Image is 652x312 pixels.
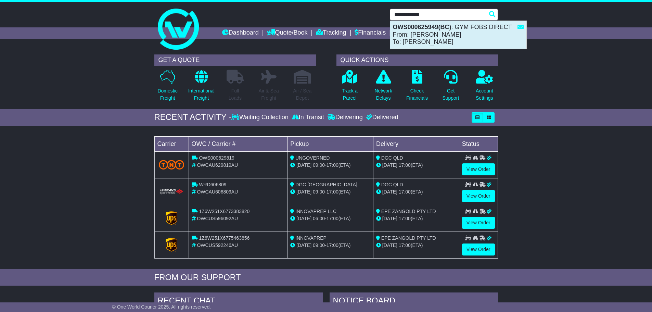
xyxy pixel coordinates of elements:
div: NOTICE BOARD [330,292,498,311]
span: [DATE] [296,189,311,195]
p: Full Loads [227,87,244,102]
a: DomesticFreight [157,70,178,105]
p: Network Delays [374,87,392,102]
a: Tracking [316,27,346,39]
span: OWCUS592246AU [197,242,238,248]
div: (ETA) [376,188,456,196]
span: [DATE] [296,242,311,248]
div: - (ETA) [290,188,370,196]
td: Delivery [373,136,459,151]
img: TNT_Domestic.png [159,160,184,169]
span: 1Z6W251X6773383820 [199,209,250,214]
div: GET A QUOTE [154,54,316,66]
span: OWCAU606809AU [197,189,238,195]
a: Dashboard [222,27,259,39]
img: HiTrans.png [159,189,184,195]
a: AccountSettings [475,70,494,105]
p: Check Financials [406,87,428,102]
a: View Order [462,217,495,229]
p: Air / Sea Depot [293,87,312,102]
div: FROM OUR SUPPORT [154,273,498,283]
div: (ETA) [376,162,456,169]
img: GetCarrierServiceLogo [166,211,177,225]
p: International Freight [188,87,215,102]
p: Account Settings [476,87,493,102]
span: OWCUS596092AU [197,216,238,221]
span: 09:00 [313,242,325,248]
span: INNOVAPREP LLC [295,209,336,214]
span: [DATE] [296,216,311,221]
p: Domestic Freight [157,87,177,102]
p: Track a Parcel [342,87,358,102]
span: [DATE] [296,162,311,168]
span: EPE ZANGOLD PTY LTD [381,209,436,214]
span: 17:00 [399,242,411,248]
span: OWCAU629819AU [197,162,238,168]
span: 17:00 [327,242,338,248]
strong: OWS000625949(BC) [393,24,451,30]
span: 17:00 [399,189,411,195]
span: 1Z6W251X6775463856 [199,235,250,241]
div: RECENT CHAT [154,292,323,311]
td: Carrier [154,136,189,151]
div: - (ETA) [290,242,370,249]
a: View Order [462,163,495,175]
span: UNGOVERNED [295,155,330,161]
span: DGC [GEOGRAPHIC_DATA] [295,182,357,187]
span: 09:00 [313,162,325,168]
div: : GYM FOBS DIRECT From: [PERSON_NAME] To: [PERSON_NAME] [390,21,526,49]
div: Waiting Collection [231,114,290,121]
span: [DATE] [382,162,397,168]
span: INNOVAPREP [295,235,327,241]
span: 09:00 [313,189,325,195]
div: Delivered [365,114,398,121]
a: View Order [462,190,495,202]
span: 17:00 [327,216,338,221]
td: Status [459,136,498,151]
img: GetCarrierServiceLogo [166,238,177,252]
a: InternationalFreight [188,70,215,105]
span: 06:00 [313,216,325,221]
span: © One World Courier 2025. All rights reserved. [112,304,211,310]
div: Delivering [326,114,365,121]
td: Pickup [287,136,373,151]
span: OWS000629819 [199,155,234,161]
span: [DATE] [382,189,397,195]
div: - (ETA) [290,162,370,169]
span: DGC QLD [381,155,403,161]
span: 17:00 [327,189,338,195]
a: View Order [462,244,495,255]
a: CheckFinancials [406,70,428,105]
p: Get Support [442,87,459,102]
div: (ETA) [376,215,456,222]
a: Track aParcel [342,70,358,105]
div: RECENT ACTIVITY - [154,112,232,122]
a: Quote/Book [267,27,307,39]
span: WRD606809 [199,182,226,187]
div: (ETA) [376,242,456,249]
span: EPE ZANGOLD PTY LTD [381,235,436,241]
span: 17:00 [327,162,338,168]
span: [DATE] [382,216,397,221]
td: OWC / Carrier # [189,136,287,151]
div: QUICK ACTIONS [336,54,498,66]
span: DGC QLD [381,182,403,187]
span: [DATE] [382,242,397,248]
span: 17:00 [399,162,411,168]
div: In Transit [290,114,326,121]
div: - (ETA) [290,215,370,222]
a: Financials [355,27,386,39]
a: NetworkDelays [374,70,392,105]
a: GetSupport [442,70,459,105]
p: Air & Sea Freight [259,87,279,102]
span: 17:00 [399,216,411,221]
